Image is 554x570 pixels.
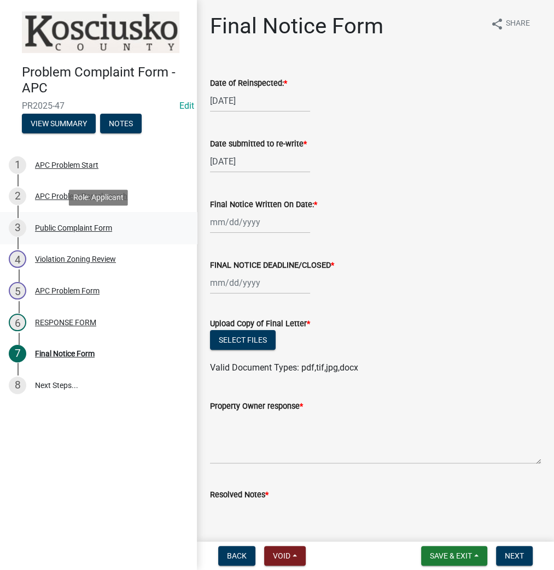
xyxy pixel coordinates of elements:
h4: Problem Complaint Form - APC [22,64,188,96]
button: Select files [210,330,276,350]
button: Next [496,546,533,566]
div: 5 [9,282,26,299]
label: Resolved Notes [210,491,269,499]
button: shareShare [482,13,539,34]
div: APC Problem Parcel search [35,192,127,200]
h1: Final Notice Form [210,13,383,39]
button: Void [264,546,306,566]
div: 8 [9,377,26,394]
button: Save & Exit [421,546,487,566]
span: Back [227,551,247,560]
div: Role: Applicant [69,190,128,205]
label: Final Notice Written On Date: [210,201,317,209]
input: mm/dd/yyyy [210,211,310,233]
div: 3 [9,219,26,237]
wm-modal-confirm: Summary [22,120,96,128]
div: 2 [9,187,26,205]
wm-modal-confirm: Notes [100,120,142,128]
img: Kosciusko County, Indiana [22,11,179,53]
span: Share [506,17,530,31]
input: mm/dd/yyyy [210,150,310,173]
div: RESPONSE FORM [35,319,96,326]
label: Property Owner response [210,403,303,410]
button: Notes [100,114,142,133]
div: 7 [9,345,26,362]
button: Back [218,546,255,566]
label: Upload Copy of Final Letter [210,320,310,328]
span: Next [505,551,524,560]
label: Date submitted to re-write [210,140,307,148]
div: Final Notice Form [35,350,95,357]
input: mm/dd/yyyy [210,272,310,294]
label: Date of Reinspected: [210,80,287,87]
label: FINAL NOTICE DEADLINE/CLOSED [210,262,334,269]
input: mm/dd/yyyy [210,90,310,112]
div: APC Problem Form [35,287,100,295]
div: 4 [9,250,26,268]
span: Valid Document Types: pdf,tif,jpg,docx [210,362,358,373]
i: share [491,17,504,31]
div: APC Problem Start [35,161,98,169]
span: Save & Exit [430,551,472,560]
span: Void [273,551,290,560]
div: 1 [9,156,26,174]
div: Public Complaint Form [35,224,112,232]
wm-modal-confirm: Edit Application Number [179,101,194,111]
span: PR2025-47 [22,101,175,111]
div: 6 [9,314,26,331]
a: Edit [179,101,194,111]
button: View Summary [22,114,96,133]
div: Violation Zoning Review [35,255,116,263]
